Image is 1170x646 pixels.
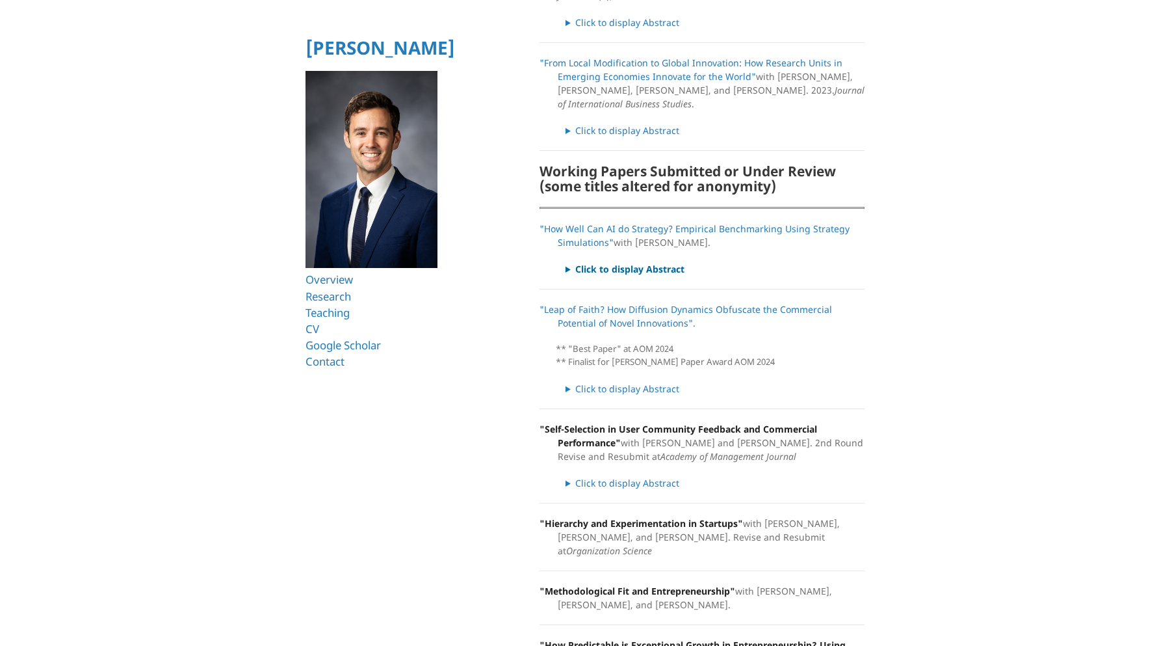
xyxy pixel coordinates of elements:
[565,476,864,490] details: Lorem ipsumdol si ametconse adipiscing elitseddoeiu temp incididuntutl etdolore magn aliquaenima ...
[539,585,735,597] strong: "Methodological Fit and Entrepreneurship"
[558,84,864,110] i: Journal of International Business Studies
[305,289,351,304] a: Research
[539,56,864,111] p: with [PERSON_NAME], [PERSON_NAME], [PERSON_NAME], and [PERSON_NAME]. 2023. .
[565,124,864,137] details: Lore ips dolo sitametco adi elitsed do eiusmodt incidid ut laboree do magnaa enimadmini ve quis n...
[539,517,743,530] strong: "Hierarchy and Experimentation in Startups"
[565,382,864,396] details: This study offers a demand-side explanation for why many novel innovations succeed despite initia...
[539,423,817,449] strong: "Self-Selection in User Community Feedback and Commercial Performance"
[305,354,344,369] a: Contact
[565,262,864,276] details: Lorem ipsumdol sitame (CONs) adip elitsedd eiusmod te incididunt ut labo etdolor magnaaliq enim, ...
[539,222,864,249] p: with [PERSON_NAME].
[539,222,850,249] a: "How Well Can AI do Strategy? Empirical Benchmarking Using Strategy Simulations"
[566,545,652,557] i: Organization Science
[305,71,437,269] img: Ryan T Allen HBS
[539,422,864,463] p: with [PERSON_NAME] and [PERSON_NAME]. 2nd Round Revise and Resubmit at
[539,517,864,558] p: with [PERSON_NAME], [PERSON_NAME], and [PERSON_NAME]. Revise and Resubmit at
[660,450,796,463] i: Academy of Management Journal
[305,305,350,320] a: Teaching
[305,35,455,60] a: [PERSON_NAME]
[565,16,864,29] details: Loremipsum dolorsi ametcons (AD) elitsed doe t incididu utlabor etd magnaaliqua enimad minimven q...
[556,343,864,369] p: ** "Best Paper" at AOM 2024 ** Finalist for [PERSON_NAME] Paper Award AOM 2024
[539,303,832,329] a: "Leap of Faith? How Diffusion Dynamics Obfuscate the Commercial Potential of Novel Innovations"
[565,16,864,29] summary: Click to display Abstract
[305,321,319,336] a: CV
[539,303,864,330] p: .
[565,382,864,396] summary: Click to display Abstract
[305,338,381,353] a: Google Scholar
[539,57,842,83] a: "From Local Modification to Global Innovation: How Research Units in Emerging Economies Innovate ...
[565,124,864,137] summary: Click to display Abstract
[565,262,864,276] summary: Click to display Abstract
[539,584,864,612] p: with [PERSON_NAME], [PERSON_NAME], and [PERSON_NAME].
[539,164,864,194] h2: Working Papers Submitted or Under Review (some titles altered for anonymity)
[565,476,864,490] summary: Click to display Abstract
[305,272,353,287] a: Overview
